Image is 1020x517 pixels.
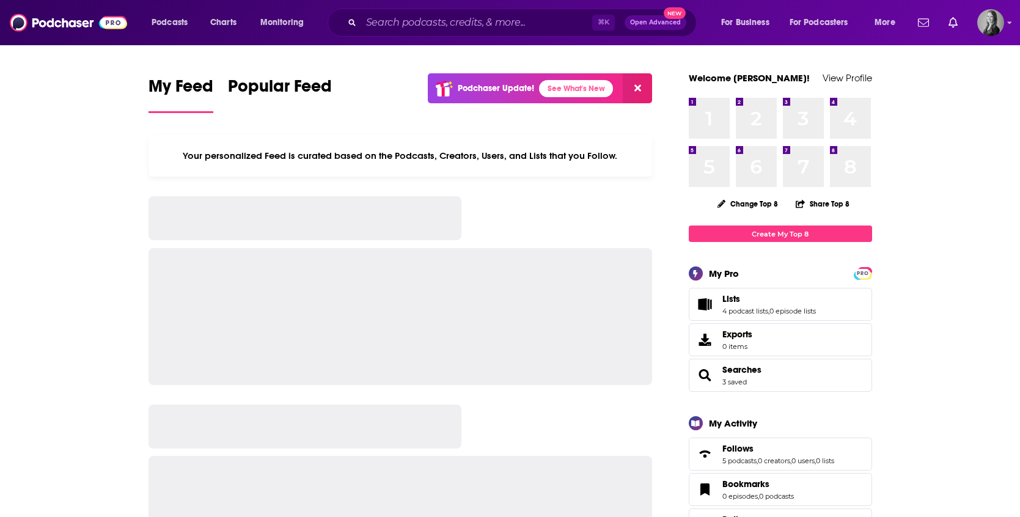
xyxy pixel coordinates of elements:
span: Exports [722,329,752,340]
span: Follows [689,438,872,471]
a: Create My Top 8 [689,226,872,242]
button: open menu [713,13,785,32]
a: Lists [693,296,717,313]
a: 0 lists [816,457,834,465]
a: 0 creators [758,457,790,465]
a: 0 episode lists [769,307,816,315]
a: Popular Feed [228,76,332,113]
span: Logged in as katieTBG [977,9,1004,36]
span: , [790,457,791,465]
a: Follows [693,446,717,463]
a: Welcome [PERSON_NAME]! [689,72,810,84]
span: , [815,457,816,465]
p: Podchaser Update! [458,83,534,94]
img: Podchaser - Follow, Share and Rate Podcasts [10,11,127,34]
span: For Podcasters [790,14,848,31]
span: PRO [856,269,870,278]
span: Lists [722,293,740,304]
img: User Profile [977,9,1004,36]
a: Lists [722,293,816,304]
span: Bookmarks [722,479,769,490]
span: Popular Feed [228,76,332,104]
button: open menu [866,13,911,32]
button: Show profile menu [977,9,1004,36]
span: , [758,492,759,501]
a: Follows [722,443,834,454]
button: Open AdvancedNew [625,15,686,30]
button: Change Top 8 [710,196,786,211]
div: My Activity [709,417,757,429]
button: open menu [252,13,320,32]
span: Charts [210,14,237,31]
span: , [757,457,758,465]
button: open menu [782,13,866,32]
a: Searches [693,367,717,384]
a: 0 podcasts [759,492,794,501]
a: Bookmarks [722,479,794,490]
span: Exports [693,331,717,348]
span: Follows [722,443,754,454]
a: View Profile [823,72,872,84]
span: Podcasts [152,14,188,31]
span: Monitoring [260,14,304,31]
div: Your personalized Feed is curated based on the Podcasts, Creators, Users, and Lists that you Follow. [149,135,653,177]
button: Share Top 8 [795,192,850,216]
span: My Feed [149,76,213,104]
button: open menu [143,13,204,32]
a: 0 users [791,457,815,465]
a: Bookmarks [693,481,717,498]
div: Search podcasts, credits, & more... [339,9,708,37]
span: 0 items [722,342,752,351]
a: See What's New [539,80,613,97]
span: Open Advanced [630,20,681,26]
a: 0 episodes [722,492,758,501]
a: Show notifications dropdown [913,12,934,33]
span: Lists [689,288,872,321]
a: Searches [722,364,761,375]
span: ⌘ K [592,15,615,31]
a: Show notifications dropdown [944,12,963,33]
a: Exports [689,323,872,356]
div: My Pro [709,268,739,279]
a: 4 podcast lists [722,307,768,315]
span: Bookmarks [689,473,872,506]
span: , [768,307,769,315]
a: PRO [856,268,870,277]
span: New [664,7,686,19]
input: Search podcasts, credits, & more... [361,13,592,32]
a: My Feed [149,76,213,113]
a: Charts [202,13,244,32]
span: Searches [689,359,872,392]
a: 5 podcasts [722,457,757,465]
span: More [875,14,895,31]
span: For Business [721,14,769,31]
a: 3 saved [722,378,747,386]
